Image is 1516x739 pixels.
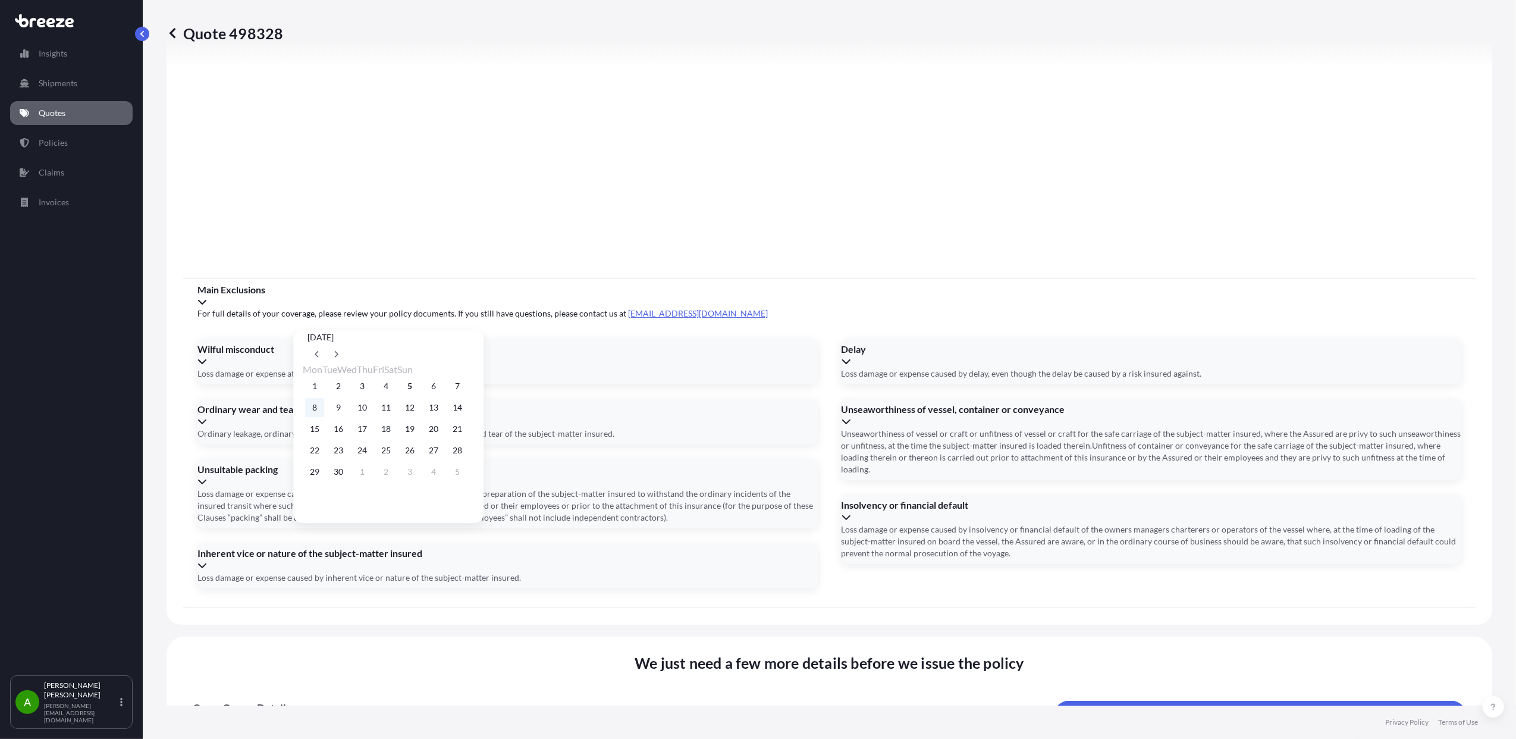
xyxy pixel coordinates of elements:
button: 26 [400,441,419,460]
div: Main Exclusions [197,284,1461,308]
p: [PERSON_NAME][EMAIL_ADDRESS][DOMAIN_NAME] [44,702,118,724]
button: 2 [376,462,396,481]
a: Insights [10,42,133,65]
button: 5 [400,377,419,396]
div: [DATE] [307,330,469,345]
span: Sunday [397,364,413,375]
button: 9 [329,398,348,417]
button: 24 [353,441,372,460]
span: Ordinary wear and tear [197,403,818,415]
span: Loss damage or expense caused by delay, even though the delay be caused by a risk insured against. [842,368,1202,380]
div: Inherent vice or nature of the subject-matter insured [197,547,818,571]
span: Monday [303,364,322,375]
button: 20 [424,419,443,439]
button: 18 [376,419,396,439]
span: We just need a few more details before we issue the policy [635,653,1024,672]
button: 12 [400,398,419,417]
span: A [24,696,31,708]
span: Unseaworthiness of vessel, container or conveyance [842,403,1462,415]
span: Unsuitable packing [197,464,818,475]
button: 1 [353,462,372,481]
button: 8 [305,398,324,417]
button: 23 [329,441,348,460]
button: 19 [400,419,419,439]
button: 28 [448,441,467,460]
button: 25 [376,441,396,460]
span: Loss damage or expense caused by inherent vice or nature of the subject-matter insured. [197,572,521,584]
button: 15 [305,419,324,439]
button: 29 [305,462,324,481]
span: Wednesday [337,364,357,375]
span: Unseaworthiness of vessel or craft or unfitness of vessel or craft for the safe carriage of the s... [842,428,1462,475]
span: Friday [373,364,384,375]
button: 3 [353,377,372,396]
a: Terms of Use [1438,718,1478,727]
a: [EMAIL_ADDRESS][DOMAIN_NAME] [628,308,768,318]
button: 6 [424,377,443,396]
p: Insights [39,48,67,60]
button: 4 [424,462,443,481]
span: Inherent vice or nature of the subject-matter insured [197,547,818,559]
div: Wilful misconduct [197,343,818,367]
span: For full details of your coverage, please review your policy documents. If you still have questio... [197,308,1461,320]
p: Quotes [39,107,65,119]
button: 5 [448,462,467,481]
p: Shipments [39,77,77,89]
p: Invoices [39,196,69,208]
button: 10 [353,398,372,417]
span: Cargo Owner Details [193,701,1035,715]
a: Privacy Policy [1385,718,1429,727]
button: 17 [353,419,372,439]
span: Loss damage or expense caused by insolvency or financial default of the owners managers charterer... [842,524,1462,559]
span: Loss damage or expense attributable to wilful misconduct of the assured. [197,368,464,380]
p: [PERSON_NAME] [PERSON_NAME] [44,681,118,700]
div: Insolvency or financial default [842,499,1462,523]
button: 14 [448,398,467,417]
span: Tuesday [322,364,337,375]
p: Claims [39,167,64,179]
a: Shipments [10,71,133,95]
span: Loss damage or expense caused by insufficiency or unsuitability of packing or preparation of the ... [197,488,818,524]
button: 4 [376,377,396,396]
div: Unsuitable packing [197,464,818,487]
p: Policies [39,137,68,149]
button: 11 [376,398,396,417]
button: 3 [400,462,419,481]
a: Quotes [10,101,133,125]
a: Claims [10,161,133,184]
a: Policies [10,131,133,155]
a: Invoices [10,190,133,214]
div: Delay [842,343,1462,367]
span: Wilful misconduct [197,343,818,355]
button: 1 [305,377,324,396]
span: Saturday [384,364,397,375]
button: 2 [329,377,348,396]
span: Insolvency or financial default [842,499,1462,511]
button: 16 [329,419,348,439]
button: 7 [448,377,467,396]
button: 21 [448,419,467,439]
button: 22 [305,441,324,460]
button: 13 [424,398,443,417]
div: Unseaworthiness of vessel, container or conveyance [842,403,1462,427]
p: Quote 498328 [167,24,283,43]
div: Ordinary wear and tear [197,403,818,427]
span: Thursday [357,364,373,375]
button: 27 [424,441,443,460]
span: Main Exclusions [197,284,1461,296]
button: 30 [329,462,348,481]
span: Ordinary leakage, ordinary [MEDICAL_DATA] or volume, or ordinary wear and tear of the subject-mat... [197,428,614,440]
span: Delay [842,343,1462,355]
